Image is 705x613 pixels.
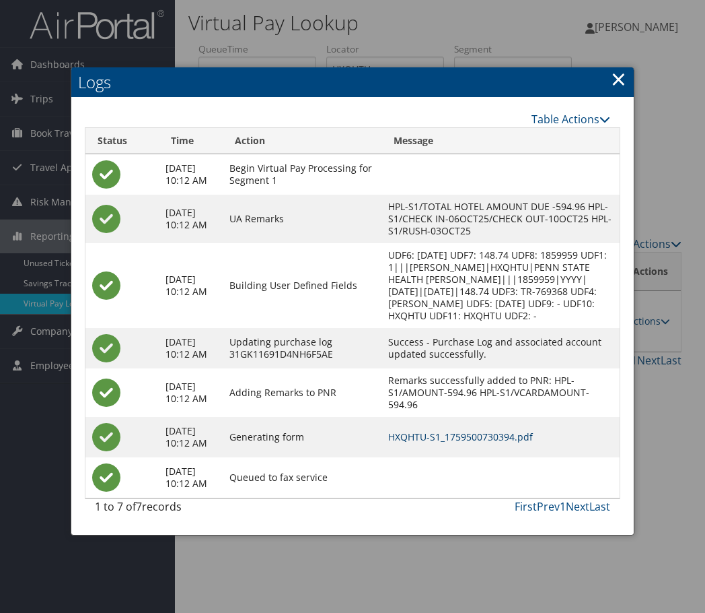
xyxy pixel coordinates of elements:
[95,498,209,521] div: 1 to 7 of records
[223,128,382,154] th: Action: activate to sort column ascending
[381,328,620,368] td: Success - Purchase Log and associated account updated successfully.
[159,457,223,498] td: [DATE] 10:12 AM
[515,499,537,514] a: First
[159,128,223,154] th: Time: activate to sort column ascending
[159,368,223,417] td: [DATE] 10:12 AM
[159,417,223,457] td: [DATE] 10:12 AM
[381,195,620,243] td: HPL-S1/TOTAL HOTEL AMOUNT DUE -594.96 HPL-S1/CHECK IN-06OCT25/CHECK OUT-10OCT25 HPL-S1/RUSH-03OCT25
[381,368,620,417] td: Remarks successfully added to PNR: HPL-S1/AMOUNT-594.96 HPL-S1/VCARDAMOUNT-594.96
[71,67,634,97] h2: Logs
[159,195,223,243] td: [DATE] 10:12 AM
[159,328,223,368] td: [DATE] 10:12 AM
[159,243,223,328] td: [DATE] 10:12 AM
[223,195,382,243] td: UA Remarks
[223,417,382,457] td: Generating form
[611,65,626,92] a: Close
[537,499,560,514] a: Prev
[589,499,610,514] a: Last
[223,154,382,195] td: Begin Virtual Pay Processing for Segment 1
[381,128,620,154] th: Message: activate to sort column ascending
[223,368,382,417] td: Adding Remarks to PNR
[85,128,159,154] th: Status: activate to sort column ascending
[136,499,142,514] span: 7
[388,430,533,443] a: HXQHTU-S1_1759500730394.pdf
[223,457,382,498] td: Queued to fax service
[531,112,610,127] a: Table Actions
[159,154,223,195] td: [DATE] 10:12 AM
[223,328,382,368] td: Updating purchase log 31GK11691D4NH6F5AE
[560,499,566,514] a: 1
[223,243,382,328] td: Building User Defined Fields
[381,243,620,328] td: UDF6: [DATE] UDF7: 148.74 UDF8: 1859959 UDF1: 1|||[PERSON_NAME]|HXQHTU|PENN STATE HEALTH [PERSON_...
[566,499,589,514] a: Next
